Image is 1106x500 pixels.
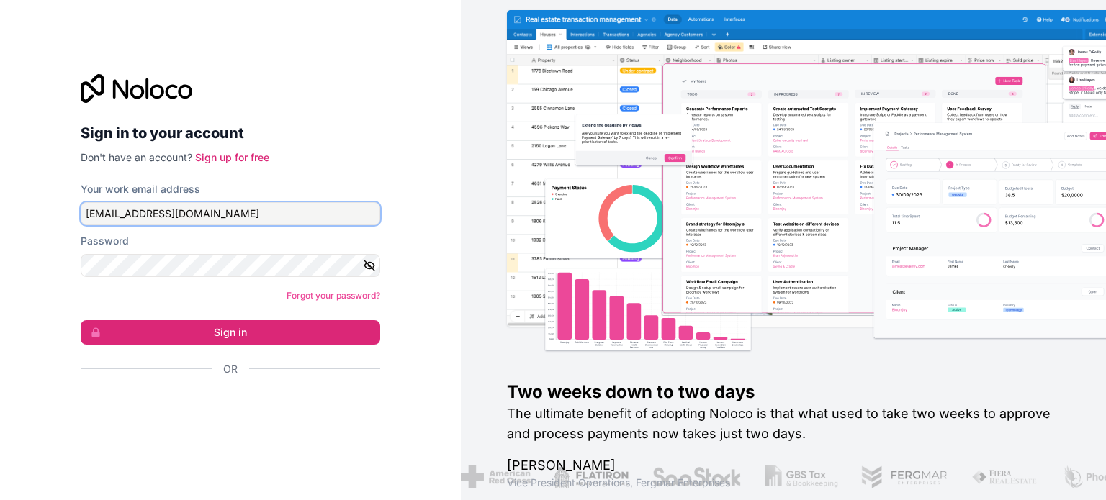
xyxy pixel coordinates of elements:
button: Sign in [81,320,380,345]
span: Don't have an account? [81,151,192,163]
span: Or [223,362,238,376]
iframe: Sign in with Google Button [73,392,376,424]
input: Password [81,254,380,277]
a: Forgot your password? [287,290,380,301]
input: Email address [81,202,380,225]
img: /assets/american-red-cross-BAupjrZR.png [449,465,519,488]
h1: [PERSON_NAME] [507,455,1060,476]
a: Sign up for free [195,151,269,163]
label: Password [81,234,129,248]
h1: Vice President Operations , Fergmar Enterprises [507,476,1060,490]
h2: Sign in to your account [81,120,380,146]
label: Your work email address [81,182,200,196]
h2: The ultimate benefit of adopting Noloco is that what used to take two weeks to approve and proces... [507,404,1060,444]
h1: Two weeks down to two days [507,381,1060,404]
